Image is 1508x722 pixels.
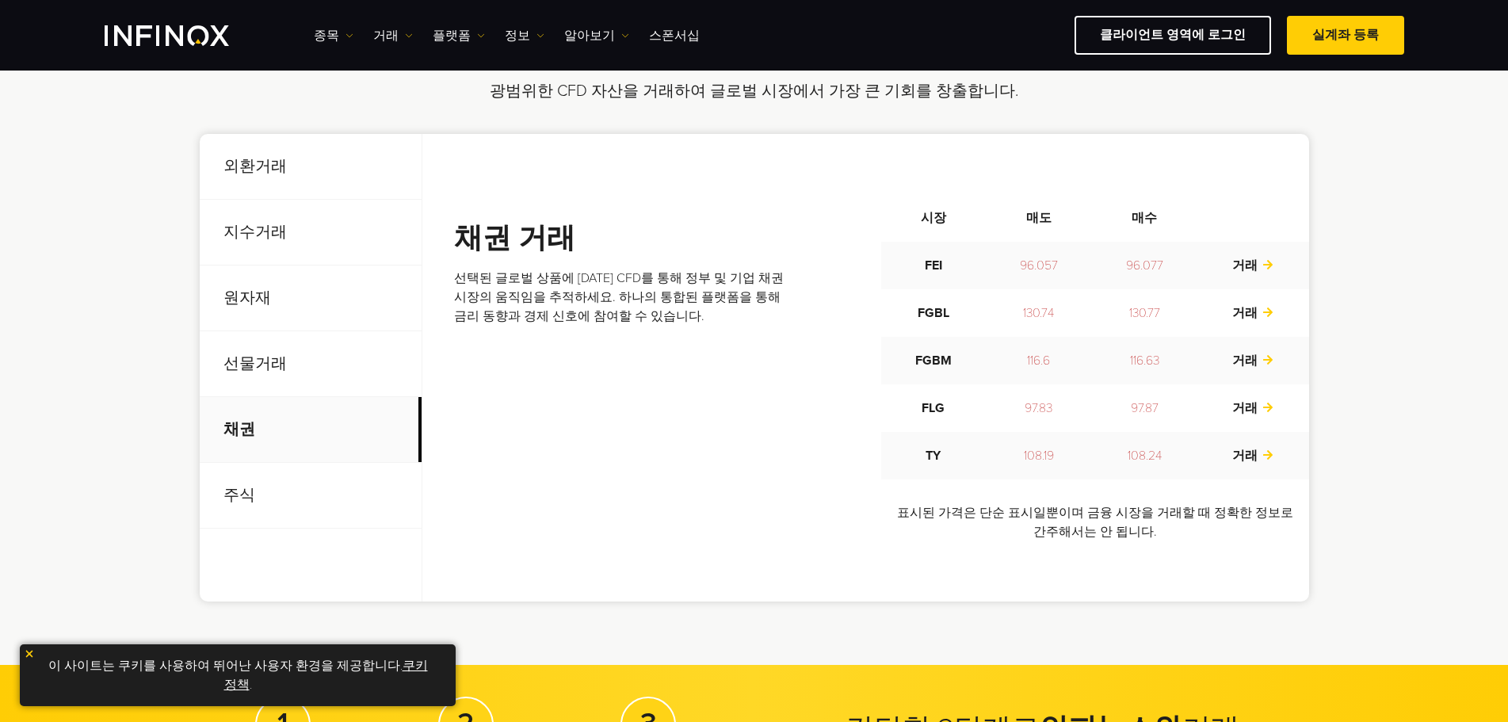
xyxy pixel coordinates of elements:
[1232,448,1273,464] a: 거래
[985,432,1091,479] td: 108.19
[881,432,985,479] td: TY
[1092,194,1197,242] th: 매수
[200,463,422,529] p: 주식
[1232,258,1273,273] a: 거래
[454,269,796,326] p: 선택된 글로벌 상품에 [DATE] CFD를 통해 정부 및 기업 채권 시장의 움직임을 추적하세요. 하나의 통합된 플랫폼을 통해 금리 동향과 경제 신호에 참여할 수 있습니다.
[1287,16,1404,55] a: 실계좌 등록
[314,26,353,45] a: 종목
[200,265,422,331] p: 원자재
[200,397,422,463] p: 채권
[1092,242,1197,289] td: 96.077
[985,242,1091,289] td: 96.057
[881,503,1309,541] p: 표시된 가격은 단순 표시일뿐이며 금융 시장을 거래할 때 정확한 정보로 간주해서는 안 됩니다.
[649,26,700,45] a: 스폰서십
[1075,16,1271,55] a: 클라이언트 영역에 로그인
[1232,305,1273,321] a: 거래
[985,337,1091,384] td: 116.6
[564,26,629,45] a: 알아보기
[881,242,985,289] td: FEI
[24,648,35,659] img: yellow close icon
[881,384,985,432] td: FLG
[200,331,422,397] p: 선물거래
[433,26,485,45] a: 플랫폼
[985,384,1091,432] td: 97.83
[985,194,1091,242] th: 매도
[505,26,544,45] a: 정보
[1232,353,1273,369] a: 거래
[105,25,266,46] a: INFINOX Logo
[1092,384,1197,432] td: 97.87
[200,200,422,265] p: 지수거래
[1092,432,1197,479] td: 108.24
[1092,337,1197,384] td: 116.63
[387,80,1121,102] p: 광범위한 CFD 자산을 거래하여 글로벌 시장에서 가장 큰 기회를 창출합니다.
[200,134,422,200] p: 외환거래
[881,289,985,337] td: FGBL
[1232,400,1273,416] a: 거래
[881,337,985,384] td: FGBM
[1092,289,1197,337] td: 130.77
[985,289,1091,337] td: 130.74
[454,221,575,255] strong: 채권 거래
[28,652,448,698] p: 이 사이트는 쿠키를 사용하여 뛰어난 사용자 환경을 제공합니다. .
[373,26,413,45] a: 거래
[881,194,985,242] th: 시장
